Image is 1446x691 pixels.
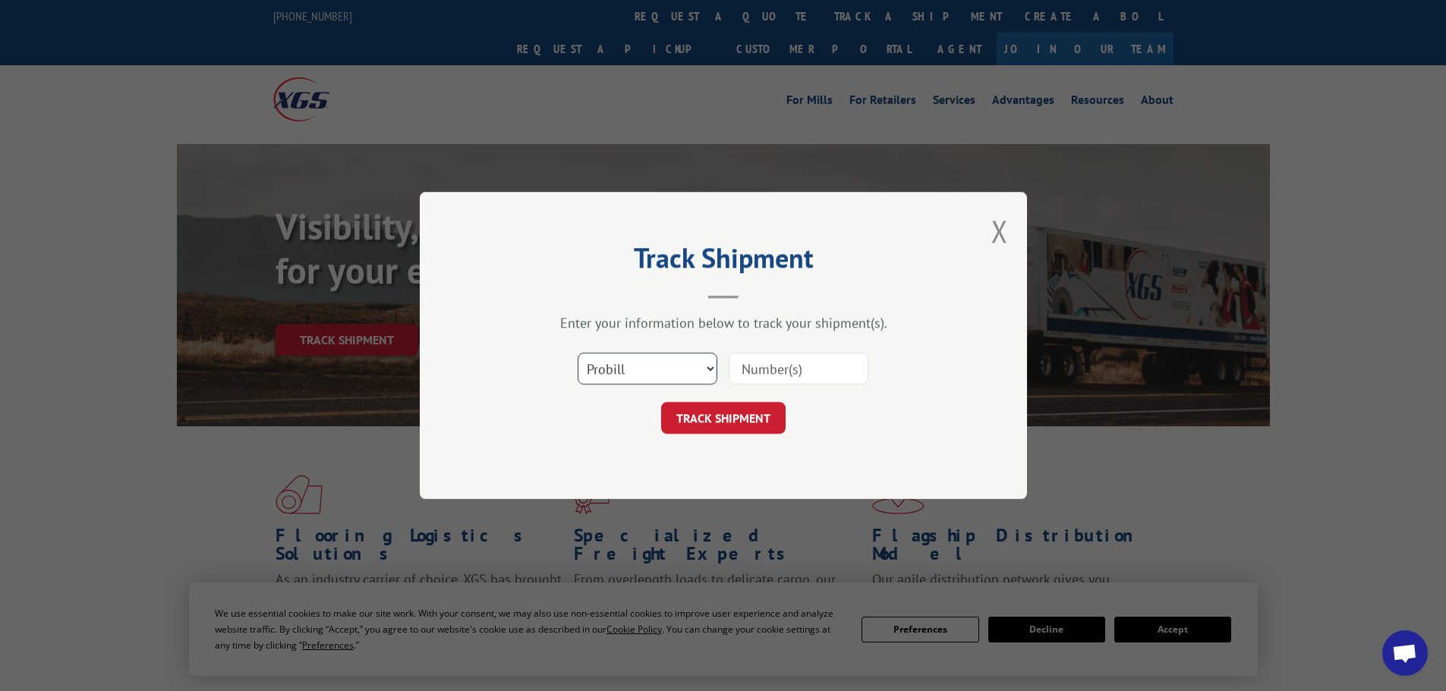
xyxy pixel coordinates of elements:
[661,402,786,434] button: TRACK SHIPMENT
[991,211,1008,251] button: Close modal
[496,247,951,276] h2: Track Shipment
[1382,630,1428,676] div: Open chat
[496,314,951,331] div: Enter your information below to track your shipment(s).
[729,353,868,385] input: Number(s)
